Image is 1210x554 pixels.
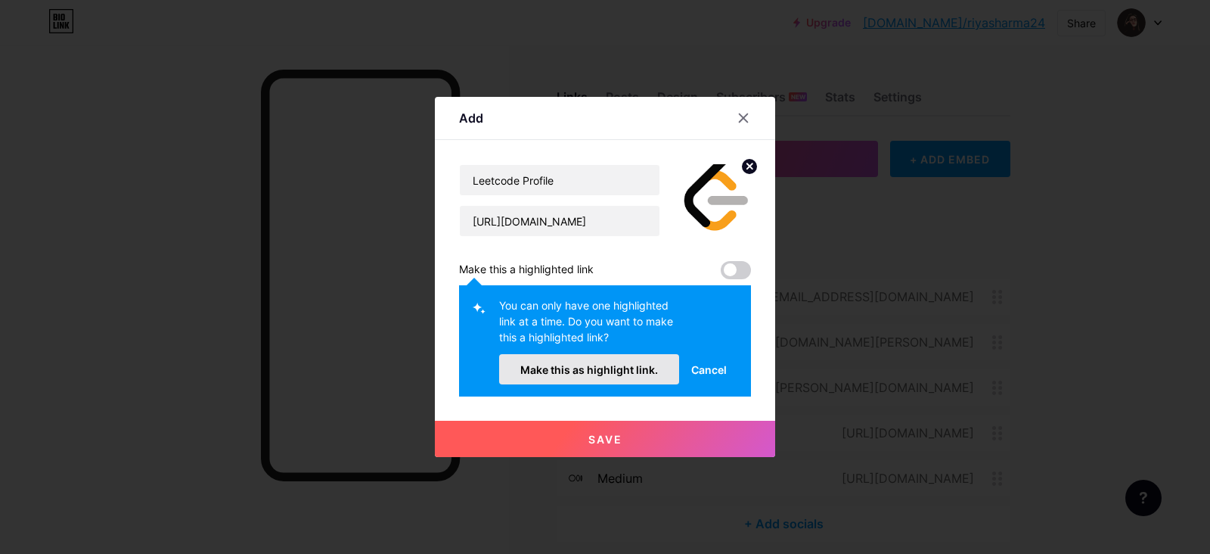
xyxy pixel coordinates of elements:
div: Make this a highlighted link [459,261,594,279]
span: Cancel [691,362,727,378]
input: URL [460,206,659,236]
button: Make this as highlight link. [499,354,679,384]
span: Make this as highlight link. [520,363,658,376]
span: Save [588,433,622,446]
button: Save [435,421,775,457]
div: Add [459,109,483,127]
div: You can only have one highlighted link at a time. Do you want to make this a highlighted link? [499,297,679,354]
button: Cancel [679,354,739,384]
input: Title [460,165,659,195]
img: link_thumbnail [678,164,751,237]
